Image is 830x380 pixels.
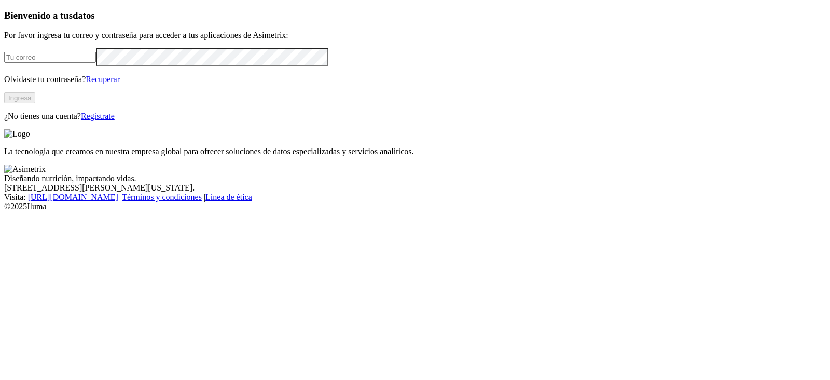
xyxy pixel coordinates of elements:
[4,165,46,174] img: Asimetrix
[4,75,826,84] p: Olvidaste tu contraseña?
[4,129,30,139] img: Logo
[4,202,826,211] div: © 2025 Iluma
[4,10,826,21] h3: Bienvenido a tus
[4,31,826,40] p: Por favor ingresa tu correo y contraseña para acceder a tus aplicaciones de Asimetrix:
[4,52,96,63] input: Tu correo
[28,193,118,201] a: [URL][DOMAIN_NAME]
[4,147,826,156] p: La tecnología que creamos en nuestra empresa global para ofrecer soluciones de datos especializad...
[4,112,826,121] p: ¿No tienes una cuenta?
[4,183,826,193] div: [STREET_ADDRESS][PERSON_NAME][US_STATE].
[205,193,252,201] a: Línea de ética
[4,193,826,202] div: Visita : | |
[86,75,120,84] a: Recuperar
[4,174,826,183] div: Diseñando nutrición, impactando vidas.
[4,92,35,103] button: Ingresa
[81,112,115,120] a: Regístrate
[122,193,202,201] a: Términos y condiciones
[73,10,95,21] span: datos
